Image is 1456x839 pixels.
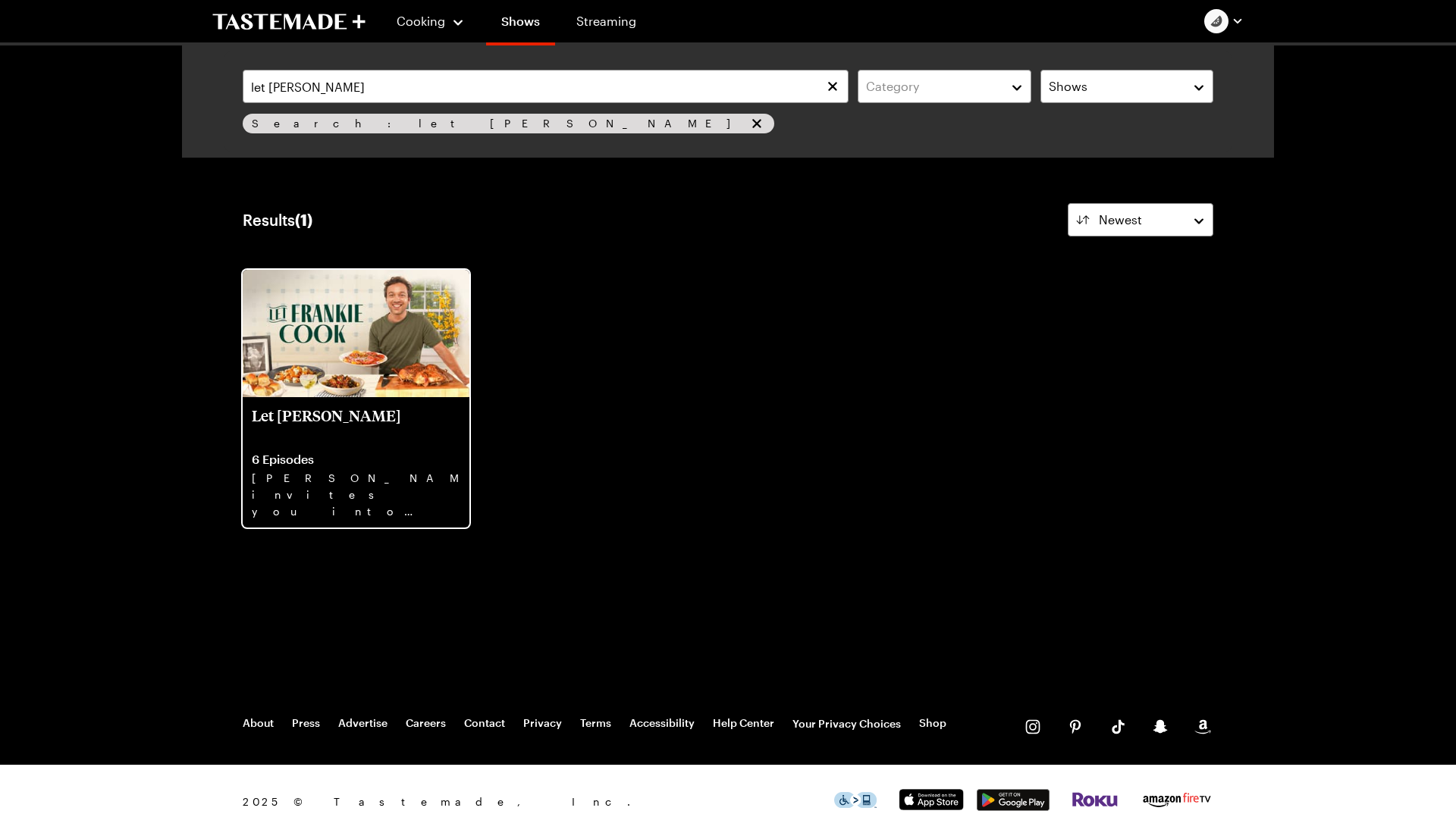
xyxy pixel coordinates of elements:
img: Google Play [977,789,1050,811]
span: ( 1 ) [295,211,312,229]
a: Contact [464,716,505,731]
a: Press [292,716,320,731]
span: Newest [1099,211,1142,229]
a: Advertise [338,716,388,731]
a: Shop [919,716,946,731]
p: 6 Episodes [252,452,460,467]
a: About [243,716,274,731]
button: Newest [1068,203,1213,236]
a: Terms [580,716,611,731]
a: Accessibility [629,716,695,731]
button: Shows [1040,70,1213,103]
img: Profile picture [1204,9,1228,33]
a: Help Center [713,716,774,731]
button: Cooking [396,3,465,39]
a: Roku [1071,795,1119,809]
span: Search: let [PERSON_NAME] [252,115,745,132]
a: App Store [895,798,968,812]
input: Search [243,70,849,103]
img: App Store [895,789,968,811]
a: Privacy [523,716,562,731]
button: Clear search [824,78,841,95]
button: Category [858,70,1031,103]
a: Amazon Fire TV [1141,798,1213,812]
img: This icon serves as a link to download the Level Access assistive technology app for individuals ... [834,792,877,808]
button: Profile picture [1204,9,1244,33]
span: Shows [1049,77,1087,95]
a: Google Play [977,799,1050,813]
a: Shows [486,3,555,45]
a: Careers [406,716,446,731]
p: Let [PERSON_NAME] [252,406,460,443]
span: 2025 © Tastemade, Inc. [243,794,834,810]
div: Category [866,77,999,95]
img: Let Frankie Cook [243,270,469,397]
img: Amazon Fire TV [1141,790,1213,810]
div: Results [243,211,312,229]
a: Let Frankie CookLet [PERSON_NAME]6 Episodes[PERSON_NAME] invites you into his home kitchen where ... [243,270,469,528]
button: remove Search: let frankie cook [748,115,765,132]
nav: Footer [243,716,946,731]
a: This icon serves as a link to download the Level Access assistive technology app for individuals ... [834,796,877,810]
p: [PERSON_NAME] invites you into his home kitchen where bold flavors, big ideas and good vibes beco... [252,470,460,518]
span: Cooking [397,14,445,28]
button: Your Privacy Choices [792,716,901,731]
a: To Tastemade Home Page [212,13,366,30]
img: Roku [1071,792,1119,807]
